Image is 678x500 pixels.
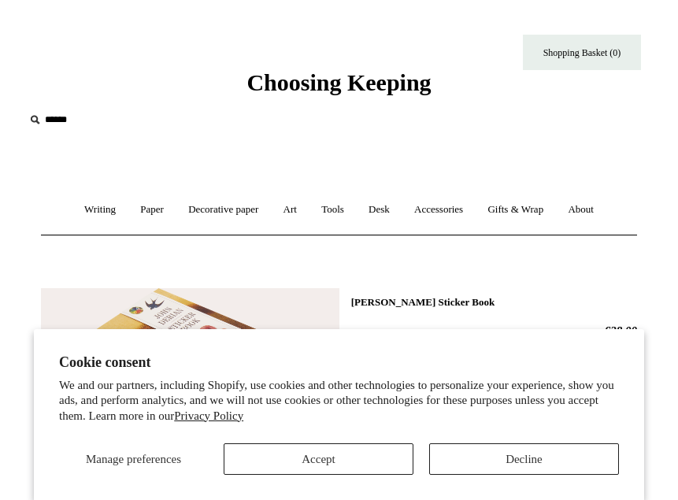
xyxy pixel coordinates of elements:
[403,189,474,231] a: Accessories
[246,69,431,95] span: Choosing Keeping
[557,189,605,231] a: About
[272,189,308,231] a: Art
[59,378,619,424] p: We and our partners, including Shopify, use cookies and other technologies to personalize your ex...
[129,189,175,231] a: Paper
[310,189,355,231] a: Tools
[59,443,208,475] button: Manage preferences
[59,354,619,371] h2: Cookie consent
[86,453,181,465] span: Manage preferences
[523,35,641,70] a: Shopping Basket (0)
[41,288,339,499] img: John Derian Sticker Book
[476,189,554,231] a: Gifts & Wrap
[73,189,127,231] a: Writing
[246,82,431,93] a: Choosing Keeping
[358,189,401,231] a: Desk
[351,324,637,338] h2: £28.00
[429,443,619,475] button: Decline
[351,296,637,309] h1: [PERSON_NAME] Sticker Book
[224,443,413,475] button: Accept
[177,189,269,231] a: Decorative paper
[174,409,243,422] a: Privacy Policy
